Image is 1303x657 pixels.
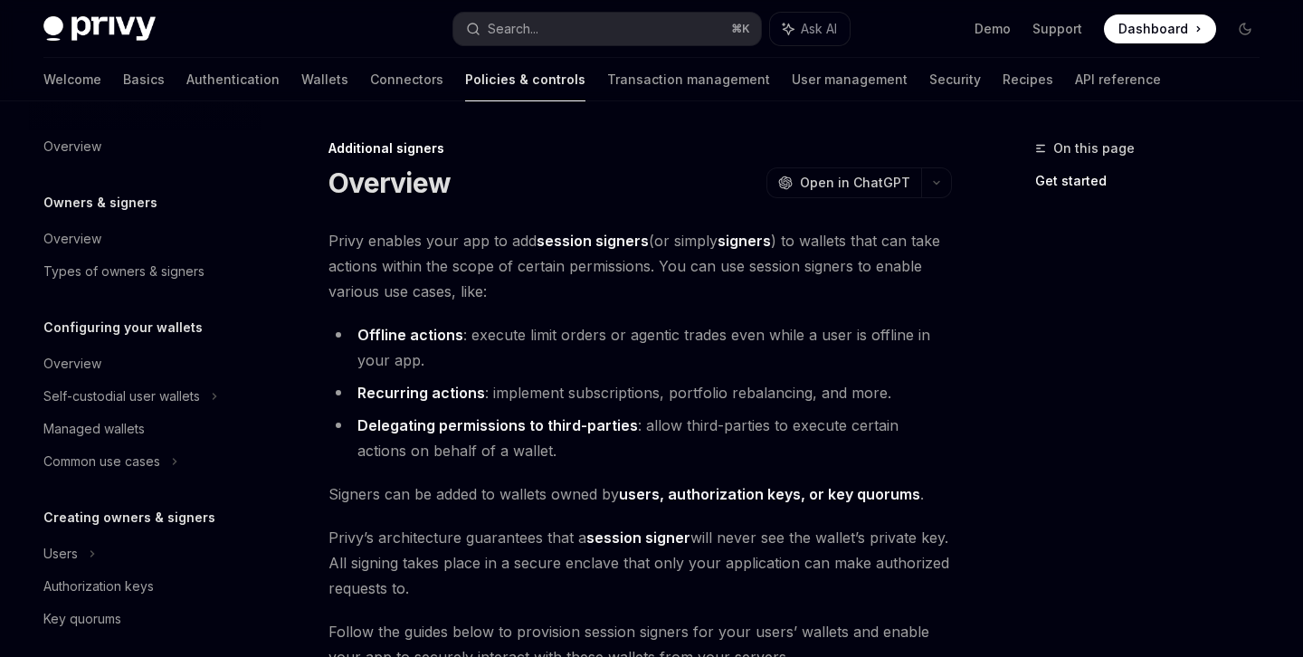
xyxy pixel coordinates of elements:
[357,326,463,344] strong: Offline actions
[619,485,920,504] a: users, authorization keys, or key quorums
[29,223,261,255] a: Overview
[29,348,261,380] a: Overview
[607,58,770,101] a: Transaction management
[370,58,443,101] a: Connectors
[975,20,1011,38] a: Demo
[43,192,157,214] h5: Owners & signers
[357,384,485,402] strong: Recurring actions
[731,22,750,36] span: ⌘ K
[43,418,145,440] div: Managed wallets
[1075,58,1161,101] a: API reference
[328,481,952,507] span: Signers can be added to wallets owned by .
[1104,14,1216,43] a: Dashboard
[186,58,280,101] a: Authentication
[328,228,952,304] span: Privy enables your app to add (or simply ) to wallets that can take actions within the scope of c...
[43,317,203,338] h5: Configuring your wallets
[43,228,101,250] div: Overview
[29,570,261,603] a: Authorization keys
[43,543,78,565] div: Users
[1053,138,1135,159] span: On this page
[43,136,101,157] div: Overview
[586,528,690,547] strong: session signer
[43,261,204,282] div: Types of owners & signers
[792,58,908,101] a: User management
[453,13,760,45] button: Search...⌘K
[43,58,101,101] a: Welcome
[328,322,952,373] li: : execute limit orders or agentic trades even while a user is offline in your app.
[929,58,981,101] a: Security
[43,507,215,528] h5: Creating owners & signers
[29,130,261,163] a: Overview
[718,232,771,250] strong: signers
[43,451,160,472] div: Common use cases
[1032,20,1082,38] a: Support
[43,16,156,42] img: dark logo
[43,608,121,630] div: Key quorums
[537,232,649,250] strong: session signers
[328,525,952,601] span: Privy’s architecture guarantees that a will never see the wallet’s private key. All signing takes...
[123,58,165,101] a: Basics
[43,353,101,375] div: Overview
[328,167,451,199] h1: Overview
[770,13,850,45] button: Ask AI
[328,380,952,405] li: : implement subscriptions, portfolio rebalancing, and more.
[43,386,200,407] div: Self-custodial user wallets
[800,174,910,192] span: Open in ChatGPT
[1035,167,1274,195] a: Get started
[43,576,154,597] div: Authorization keys
[766,167,921,198] button: Open in ChatGPT
[29,413,261,445] a: Managed wallets
[801,20,837,38] span: Ask AI
[1003,58,1053,101] a: Recipes
[357,416,638,434] strong: Delegating permissions to third-parties
[1231,14,1260,43] button: Toggle dark mode
[488,18,538,40] div: Search...
[301,58,348,101] a: Wallets
[29,255,261,288] a: Types of owners & signers
[465,58,585,101] a: Policies & controls
[328,413,952,463] li: : allow third-parties to execute certain actions on behalf of a wallet.
[328,139,952,157] div: Additional signers
[1118,20,1188,38] span: Dashboard
[29,603,261,635] a: Key quorums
